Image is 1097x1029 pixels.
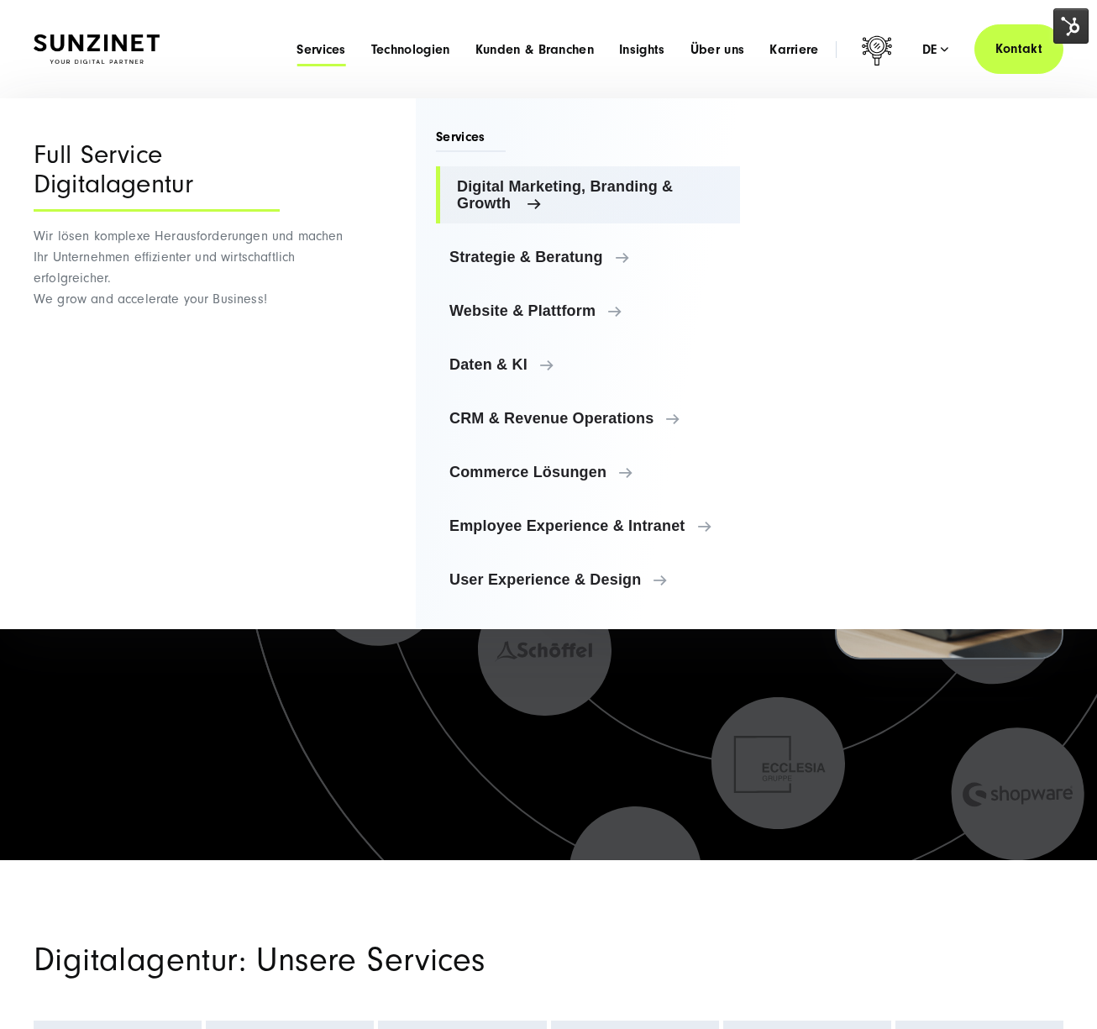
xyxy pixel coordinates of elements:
[449,249,727,265] span: Strategie & Beratung
[436,452,740,492] a: Commerce Lösungen
[619,41,665,58] a: Insights
[436,128,506,152] span: Services
[475,41,594,58] a: Kunden & Branchen
[449,464,727,480] span: Commerce Lösungen
[436,166,740,223] a: Digital Marketing, Branding & Growth
[436,559,740,600] a: User Experience & Design
[690,41,745,58] a: Über uns
[371,41,450,58] a: Technologien
[34,228,344,307] span: Wir lösen komplexe Herausforderungen und machen Ihr Unternehmen effizienter und wirtschaftlich er...
[449,517,727,534] span: Employee Experience & Intranet
[449,571,727,588] span: User Experience & Design
[449,302,727,319] span: Website & Plattform
[436,506,740,546] a: Employee Experience & Intranet
[449,410,727,427] span: CRM & Revenue Operations
[436,344,740,385] a: Daten & KI
[297,41,346,58] a: Services
[449,356,727,373] span: Daten & KI
[34,944,832,976] h2: Digitalagentur: Unsere Services
[769,41,819,58] a: Karriere
[436,398,740,438] a: CRM & Revenue Operations
[1053,8,1089,44] img: HubSpot Tools-Menüschalter
[34,140,280,212] div: Full Service Digitalagentur
[34,34,160,64] img: SUNZINET Full Service Digital Agentur
[436,237,740,277] a: Strategie & Beratung
[922,41,949,58] div: de
[436,291,740,331] a: Website & Plattform
[457,178,727,212] span: Digital Marketing, Branding & Growth
[974,24,1063,74] a: Kontakt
